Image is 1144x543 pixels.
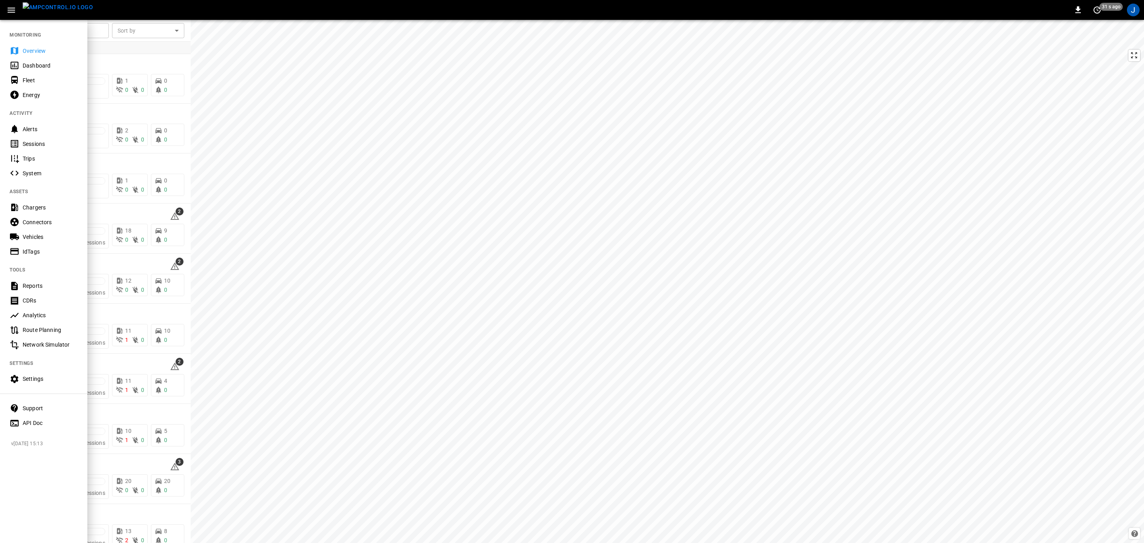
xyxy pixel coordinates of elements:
[23,311,78,319] div: Analytics
[23,62,78,70] div: Dashboard
[23,341,78,349] div: Network Simulator
[23,282,78,290] div: Reports
[1127,4,1140,16] div: profile-icon
[1100,3,1123,11] span: 31 s ago
[23,233,78,241] div: Vehicles
[23,140,78,148] div: Sessions
[23,419,78,427] div: API Doc
[23,404,78,412] div: Support
[23,375,78,383] div: Settings
[23,76,78,84] div: Fleet
[23,169,78,177] div: System
[23,218,78,226] div: Connectors
[23,297,78,304] div: CDRs
[23,204,78,211] div: Chargers
[23,326,78,334] div: Route Planning
[23,91,78,99] div: Energy
[1091,4,1103,16] button: set refresh interval
[23,47,78,55] div: Overview
[23,155,78,163] div: Trips
[23,248,78,256] div: IdTags
[11,440,81,448] span: v [DATE] 15:13
[23,125,78,133] div: Alerts
[23,2,93,12] img: ampcontrol.io logo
